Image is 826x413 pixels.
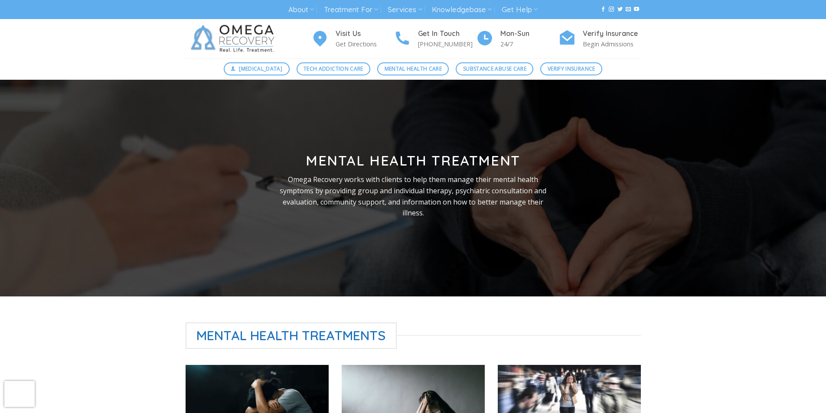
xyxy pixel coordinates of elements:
[432,2,492,18] a: Knowledgebase
[377,62,449,75] a: Mental Health Care
[634,7,639,13] a: Follow on YouTube
[186,19,283,58] img: Omega Recovery
[418,39,476,49] p: [PHONE_NUMBER]
[388,2,422,18] a: Services
[224,62,290,75] a: [MEDICAL_DATA]
[500,39,558,49] p: 24/7
[540,62,602,75] a: Verify Insurance
[336,28,394,39] h4: Visit Us
[548,65,595,73] span: Verify Insurance
[502,2,538,18] a: Get Help
[239,65,282,73] span: [MEDICAL_DATA]
[609,7,614,13] a: Follow on Instagram
[583,28,641,39] h4: Verify Insurance
[394,28,476,49] a: Get In Touch [PHONE_NUMBER]
[288,2,314,18] a: About
[500,28,558,39] h4: Mon-Sun
[558,28,641,49] a: Verify Insurance Begin Admissions
[601,7,606,13] a: Follow on Facebook
[336,39,394,49] p: Get Directions
[306,152,520,169] strong: Mental Health Treatment
[617,7,623,13] a: Follow on Twitter
[456,62,533,75] a: Substance Abuse Care
[418,28,476,39] h4: Get In Touch
[297,62,371,75] a: Tech Addiction Care
[385,65,442,73] span: Mental Health Care
[186,322,397,349] span: Mental Health Treatments
[273,174,554,218] p: Omega Recovery works with clients to help them manage their mental health symptoms by providing g...
[304,65,363,73] span: Tech Addiction Care
[311,28,394,49] a: Visit Us Get Directions
[583,39,641,49] p: Begin Admissions
[626,7,631,13] a: Send us an email
[324,2,378,18] a: Treatment For
[463,65,526,73] span: Substance Abuse Care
